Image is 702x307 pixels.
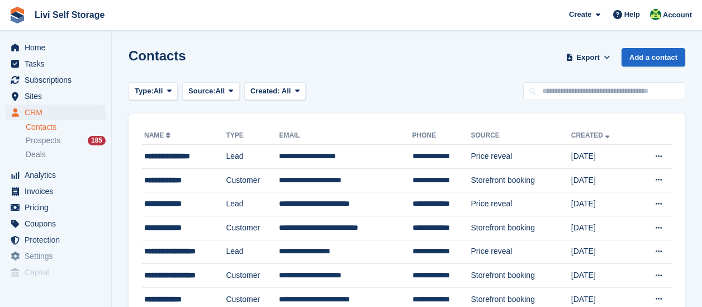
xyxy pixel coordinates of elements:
[6,88,106,104] a: menu
[26,135,106,147] a: Prospects 185
[6,167,106,183] a: menu
[129,48,186,63] h1: Contacts
[25,105,92,120] span: CRM
[26,135,60,146] span: Prospects
[6,216,106,232] a: menu
[6,105,106,120] a: menu
[6,232,106,248] a: menu
[188,86,215,97] span: Source:
[216,86,225,97] span: All
[6,248,106,264] a: menu
[471,240,571,264] td: Price reveal
[226,127,279,145] th: Type
[577,52,600,63] span: Export
[622,48,685,67] a: Add a contact
[26,122,106,133] a: Contacts
[25,183,92,199] span: Invoices
[571,240,635,264] td: [DATE]
[282,87,291,95] span: All
[226,216,279,240] td: Customer
[88,136,106,145] div: 185
[571,192,635,216] td: [DATE]
[571,216,635,240] td: [DATE]
[30,6,109,24] a: Livi Self Storage
[25,40,92,55] span: Home
[25,248,92,264] span: Settings
[471,216,571,240] td: Storefront booking
[563,48,613,67] button: Export
[25,232,92,248] span: Protection
[226,192,279,216] td: Lead
[471,145,571,169] td: Price reveal
[244,82,306,101] button: Created: All
[25,56,92,72] span: Tasks
[6,56,106,72] a: menu
[571,168,635,192] td: [DATE]
[471,192,571,216] td: Price reveal
[25,265,92,280] span: Capital
[6,265,106,280] a: menu
[663,10,692,21] span: Account
[650,9,661,20] img: Alex Handyside
[25,200,92,215] span: Pricing
[6,72,106,88] a: menu
[25,167,92,183] span: Analytics
[471,264,571,288] td: Storefront booking
[26,149,106,160] a: Deals
[226,264,279,288] td: Customer
[6,200,106,215] a: menu
[279,127,412,145] th: Email
[571,131,612,139] a: Created
[624,9,640,20] span: Help
[135,86,154,97] span: Type:
[6,183,106,199] a: menu
[25,88,92,104] span: Sites
[154,86,163,97] span: All
[26,149,46,160] span: Deals
[182,82,240,101] button: Source: All
[129,82,178,101] button: Type: All
[226,240,279,264] td: Lead
[9,7,26,23] img: stora-icon-8386f47178a22dfd0bd8f6a31ec36ba5ce8667c1dd55bd0f319d3a0aa187defe.svg
[250,87,280,95] span: Created:
[571,264,635,288] td: [DATE]
[471,127,571,145] th: Source
[144,131,173,139] a: Name
[569,9,591,20] span: Create
[226,145,279,169] td: Lead
[226,168,279,192] td: Customer
[25,216,92,232] span: Coupons
[25,72,92,88] span: Subscriptions
[412,127,471,145] th: Phone
[471,168,571,192] td: Storefront booking
[6,40,106,55] a: menu
[571,145,635,169] td: [DATE]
